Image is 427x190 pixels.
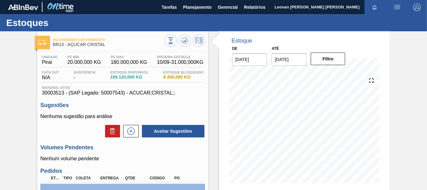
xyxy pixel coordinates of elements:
[110,70,148,74] span: Estoque Disponível
[6,19,117,26] h1: Estoques
[111,59,147,65] span: 180.000,000 KG
[40,102,205,109] h3: Sugestões
[110,75,148,80] span: 169.120,000 KG
[42,55,58,59] span: Unidade
[102,125,120,137] div: Excluir Sugestões
[49,176,61,180] div: Etapa
[173,176,199,180] div: PO
[40,144,205,151] h3: Volumes Pendentes
[232,38,252,44] div: Estoque
[67,59,101,65] span: 20.000,000 KG
[244,3,265,11] span: Relatórios
[111,55,147,59] span: PE MAX
[74,176,101,180] div: Coleta
[42,59,58,65] span: Piraí
[183,3,212,11] span: Planejamento
[163,70,203,74] span: Estoque Bloqueado
[38,40,46,45] img: Ícone
[120,125,139,137] div: Nova sugestão
[99,176,125,180] div: Entrega
[142,125,204,137] button: Aceitar Sugestões
[67,55,101,59] span: PE MIN
[40,70,61,80] div: N/A
[74,70,96,74] span: Suficiência
[311,53,345,65] button: Filtro
[8,4,38,10] img: TNhmsLtSVTkK8tSr43FrP2fwEKptu5GPRR3wAAAABJRU5ErkJggg==
[148,176,175,180] div: Código
[232,46,238,51] label: De
[193,34,205,47] button: Programar Estoque
[42,90,203,96] span: 30003513 - (SAP Legado: 50007543) - ACUCAR;CRISTAL;;
[139,124,205,138] div: Aceitar Sugestões
[157,59,203,65] span: 10/09 - 31.000,000 KG
[413,3,421,11] img: Logout
[62,176,74,180] div: Tipo
[53,42,164,47] span: BR13 - AÇÚCAR CRISTAL
[164,34,177,47] button: Visão Geral dos Estoques
[162,3,177,11] span: Tarefas
[53,38,164,42] span: Aguardando Faturamento
[157,55,203,59] span: Próxima Entrega
[272,53,306,66] input: dd/mm/yyyy
[40,156,205,162] p: Nenhum volume pendente
[123,176,150,180] div: Qtde
[40,114,205,119] p: Nenhuma sugestão para análise
[42,70,59,74] span: Data out
[163,75,203,80] span: 8.400,000 KG
[218,3,238,11] span: Gerencial
[40,168,205,174] h3: Pedidos
[42,86,203,90] span: Material ativo
[232,53,267,66] input: dd/mm/yyyy
[178,34,191,47] button: Atualizar Gráfico
[364,3,384,12] button: Notificações
[72,70,97,80] div: -
[272,46,279,51] label: Até
[393,3,401,11] img: userActions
